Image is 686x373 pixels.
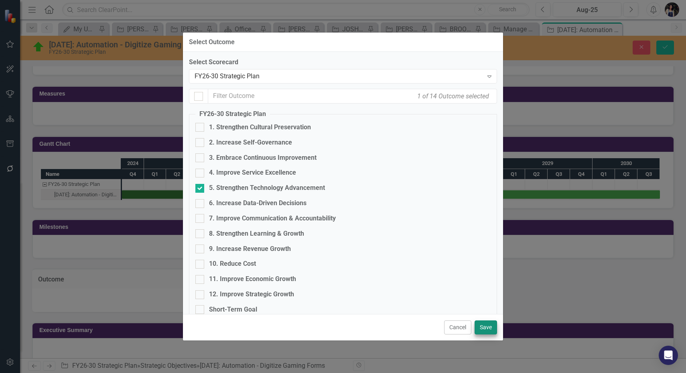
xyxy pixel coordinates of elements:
[209,245,291,254] div: 9. Increase Revenue Growth
[659,346,678,365] div: Open Intercom Messenger
[195,110,270,119] legend: FY26-30 Strategic Plan
[209,290,294,299] div: 12. Improve Strategic Growth
[208,89,497,104] input: Filter Outcome
[209,168,296,177] div: 4. Improve Service Excellence
[189,58,497,67] label: Select Scorecard
[475,320,497,334] button: Save
[444,320,471,334] button: Cancel
[209,214,336,223] div: 7. Improve Communication & Accountability
[209,305,257,314] div: Short-Term Goal
[415,90,491,103] div: 1 of 14 Outcome selected
[209,153,317,163] div: 3. Embrace Continuous Improvement
[209,183,325,193] div: 5. Strengthen Technology Advancement
[189,39,235,46] div: Select Outcome
[209,259,256,269] div: 10. Reduce Cost
[195,72,483,81] div: FY26-30 Strategic Plan
[209,199,306,208] div: 6. Increase Data-Driven Decisions
[209,229,304,238] div: 8. Strengthen Learning & Growth
[209,275,296,284] div: 11. Improve Economic Growth
[209,138,292,147] div: 2. Increase Self-Governance
[209,123,311,132] div: 1. Strengthen Cultural Preservation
